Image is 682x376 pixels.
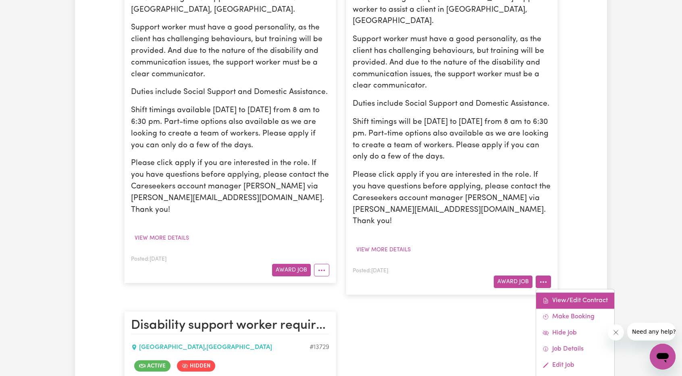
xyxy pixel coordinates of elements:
[131,87,329,98] p: Duties include Social Support and Domestic Assistance.
[131,343,310,352] div: [GEOGRAPHIC_DATA] , [GEOGRAPHIC_DATA]
[353,244,414,256] button: View more details
[650,344,676,370] iframe: Button to launch messaging window
[131,105,329,151] p: Shift timings available [DATE] to [DATE] from 8 am to 6:30 pm. Part-time options also available a...
[353,268,388,274] span: Posted: [DATE]
[5,6,49,12] span: Need any help?
[536,341,614,357] a: Job Details
[536,357,614,373] a: Edit Job
[627,323,676,340] iframe: Message from company
[131,257,166,262] span: Posted: [DATE]
[314,264,329,276] button: More options
[272,264,311,276] button: Award Job
[353,98,551,110] p: Duties include Social Support and Domestic Assistance.
[536,292,614,309] a: View/Edit Contract
[536,276,551,288] button: More options
[131,158,329,216] p: Please click apply if you are interested in the role. If you have questions before applying, plea...
[608,324,624,340] iframe: Close message
[353,34,551,92] p: Support worker must have a good personality, as the client has challenging behaviours, but traini...
[134,360,170,372] span: Job is active
[536,309,614,325] a: Make Booking
[536,325,614,341] a: Hide Job
[131,232,193,244] button: View more details
[353,169,551,228] p: Please click apply if you are interested in the role. If you have questions before applying, plea...
[353,117,551,163] p: Shift timings will be [DATE] to [DATE] from 8 am to 6:30 pm. Part-time options also available as ...
[494,276,532,288] button: Award Job
[131,318,329,334] h2: Disability support worker required - Wattle Grove
[131,22,329,80] p: Support worker must have a good personality, as the client has challenging behaviours, but traini...
[310,343,329,352] div: Job ID #13729
[177,360,215,372] span: Job is hidden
